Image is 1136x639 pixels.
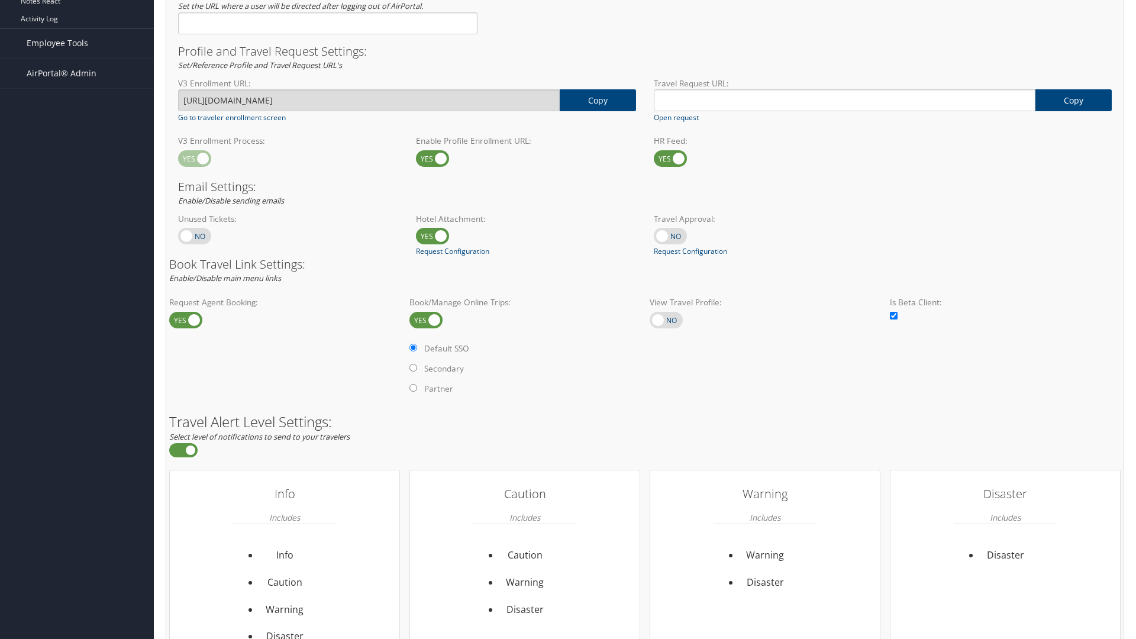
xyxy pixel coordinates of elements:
label: Travel Request URL: [654,78,1112,89]
a: Request Configuration [416,246,489,257]
label: Travel Approval: [654,213,874,225]
em: Includes [269,506,300,529]
h3: Warning [714,482,816,506]
em: Includes [750,506,780,529]
li: Disaster [980,542,1031,569]
span: AirPortal® Admin [27,59,96,88]
label: Enable Profile Enrollment URL: [416,135,636,147]
label: Unused Tickets: [178,213,398,225]
li: Warning [740,542,791,569]
a: Go to traveler enrollment screen [178,112,286,123]
li: Caution [499,542,551,569]
h3: Email Settings: [178,181,1112,193]
li: Warning [499,569,551,596]
span: Employee Tools [27,28,88,58]
h3: Profile and Travel Request Settings: [178,46,1112,57]
li: Warning [259,596,311,624]
em: Includes [990,506,1021,529]
label: Hotel Attachment: [416,213,636,225]
label: Book/Manage Online Trips: [409,296,640,308]
label: Request Agent Booking: [169,296,400,308]
em: Enable/Disable sending emails [178,195,284,206]
li: Caution [259,569,311,596]
label: Default SSO [424,343,469,354]
em: Set/Reference Profile and Travel Request URL's [178,60,342,70]
h3: Caution [473,482,576,506]
a: copy [560,89,636,111]
em: Includes [509,506,540,529]
em: Set the URL where a user will be directed after logging out of AirPortal. [178,1,423,11]
h2: Travel Alert Level Settings: [169,415,1121,429]
a: copy [1035,89,1112,111]
a: Request Configuration [654,246,727,257]
label: HR Feed: [654,135,874,147]
label: View Travel Profile: [650,296,880,308]
li: Disaster [499,596,551,624]
label: Is Beta Client: [890,296,1121,308]
label: Secondary [424,363,464,375]
h3: Info [233,482,336,506]
li: Info [259,542,311,569]
h3: Disaster [954,482,1057,506]
label: Partner [424,383,453,395]
em: Select level of notifications to send to your travelers [169,431,350,442]
label: V3 Enrollment URL: [178,78,636,89]
li: Disaster [740,569,791,596]
a: Open request [654,112,699,123]
h3: Book Travel Link Settings: [169,259,1121,270]
em: Enable/Disable main menu links [169,273,281,283]
label: V3 Enrollment Process: [178,135,398,147]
